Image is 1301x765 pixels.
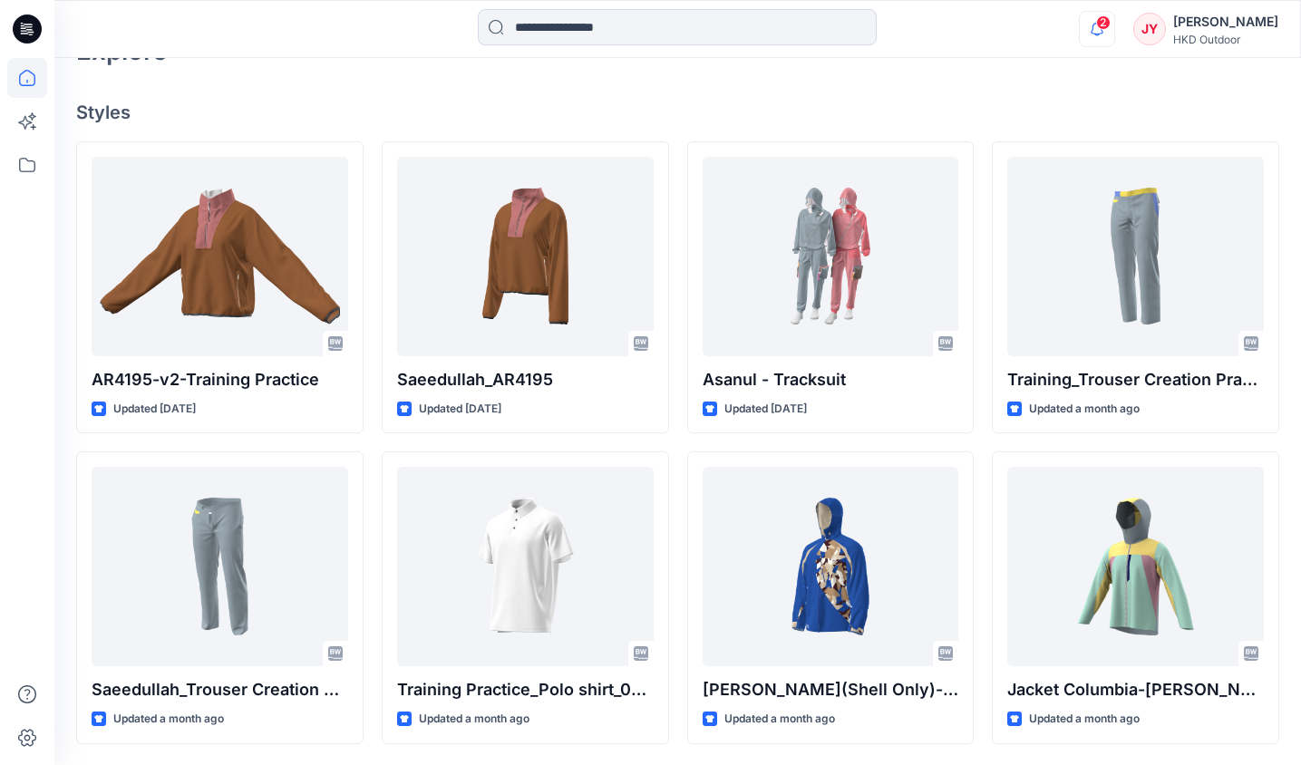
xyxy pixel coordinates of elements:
p: Saeedullah_Trouser Creation Practice [92,677,348,702]
p: AR4195-v2-Training Practice [92,367,348,392]
a: Training_Trouser Creation Practice [1007,157,1264,356]
a: Saeedullah Men's_Hard_Shell_Jacket(Shell Only)-v2-23July [703,467,959,666]
a: Asanul - Tracksuit [703,157,959,356]
h2: Explore [76,36,168,65]
p: Training_Trouser Creation Practice [1007,367,1264,392]
a: Training Practice_Polo shirt_001-23July [397,467,654,666]
p: Updated a month ago [419,710,529,729]
h4: Styles [76,102,1279,123]
p: [PERSON_NAME](Shell Only)-v2-23July [703,677,959,702]
p: Jacket Columbia-[PERSON_NAME] [1007,677,1264,702]
div: [PERSON_NAME] [1173,11,1278,33]
p: Updated [DATE] [419,400,501,419]
p: Updated a month ago [1029,400,1140,419]
div: HKD Outdoor [1173,33,1278,46]
p: Updated [DATE] [724,400,807,419]
p: Asanul - Tracksuit [703,367,959,392]
p: Updated a month ago [113,710,224,729]
p: Updated a month ago [724,710,835,729]
span: 2 [1096,15,1111,30]
p: Saeedullah_AR4195 [397,367,654,392]
p: Updated a month ago [1029,710,1140,729]
a: Saeedullah_AR4195 [397,157,654,356]
a: Jacket Columbia-Asanul Hoque [1007,467,1264,666]
div: JY [1133,13,1166,45]
p: Updated [DATE] [113,400,196,419]
a: Saeedullah_Trouser Creation Practice [92,467,348,666]
p: Training Practice_Polo shirt_001-23July [397,677,654,702]
a: AR4195-v2-Training Practice [92,157,348,356]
